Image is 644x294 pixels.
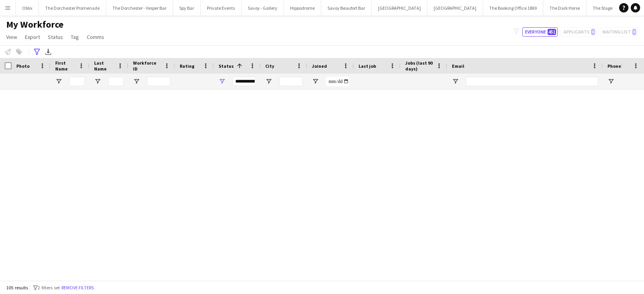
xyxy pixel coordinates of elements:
a: Comms [84,32,107,42]
app-action-btn: Advanced filters [32,47,42,56]
span: Phone [607,63,621,69]
span: Joined [312,63,327,69]
span: Last job [359,63,376,69]
span: Last Name [94,60,114,72]
span: 2 filters set [38,285,60,290]
span: Workforce ID [133,60,161,72]
button: The Dorchester - Vesper Bar [106,0,173,16]
button: Open Filter Menu [94,78,101,85]
button: Savoy - Gallery [241,0,284,16]
button: The Dorchester Promenade [39,0,106,16]
a: Status [45,32,66,42]
button: Spy Bar [173,0,201,16]
button: Open Filter Menu [607,78,614,85]
span: Tag [71,33,79,40]
button: Open Filter Menu [133,78,140,85]
input: Workforce ID Filter Input [147,77,170,86]
span: Rating [180,63,194,69]
span: Export [25,33,40,40]
a: Export [22,32,43,42]
input: City Filter Input [279,77,303,86]
input: Joined Filter Input [326,77,349,86]
span: My Workforce [6,19,63,30]
a: View [3,32,20,42]
button: Oblix [16,0,39,16]
span: 451 [548,29,556,35]
button: The Dark Horse [543,0,586,16]
button: Remove filters [60,283,95,292]
button: Hippodrome [284,0,321,16]
span: Photo [16,63,30,69]
button: Everyone451 [522,27,558,37]
button: Open Filter Menu [219,78,226,85]
span: First Name [55,60,75,72]
button: [GEOGRAPHIC_DATA] [427,0,483,16]
button: The Stage [586,0,619,16]
span: Jobs (last 90 days) [405,60,433,72]
input: First Name Filter Input [69,77,85,86]
button: Open Filter Menu [265,78,272,85]
span: Comms [87,33,104,40]
button: Private Events [201,0,241,16]
a: Tag [68,32,82,42]
button: [GEOGRAPHIC_DATA] [372,0,427,16]
span: View [6,33,17,40]
input: Last Name Filter Input [108,77,124,86]
button: Open Filter Menu [452,78,459,85]
app-action-btn: Export XLSX [44,47,53,56]
span: Status [219,63,234,69]
button: Open Filter Menu [312,78,319,85]
span: City [265,63,274,69]
span: Email [452,63,464,69]
button: The Booking Office 1869 [483,0,543,16]
button: Open Filter Menu [55,78,62,85]
span: Status [48,33,63,40]
button: Savoy Beaufort Bar [321,0,372,16]
input: Email Filter Input [466,77,598,86]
